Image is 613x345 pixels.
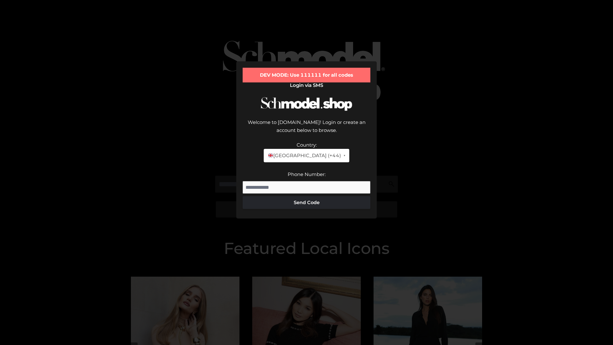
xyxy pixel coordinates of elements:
h2: Login via SMS [243,82,370,88]
label: Country: [297,142,317,148]
img: 🇬🇧 [268,153,273,158]
img: Schmodel Logo [259,91,354,117]
div: DEV MODE: Use 111111 for all codes [243,68,370,82]
div: Welcome to [DOMAIN_NAME]! Login or create an account below to browse. [243,118,370,141]
button: Send Code [243,196,370,209]
span: [GEOGRAPHIC_DATA] (+44) [268,151,341,160]
label: Phone Number: [288,171,326,177]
